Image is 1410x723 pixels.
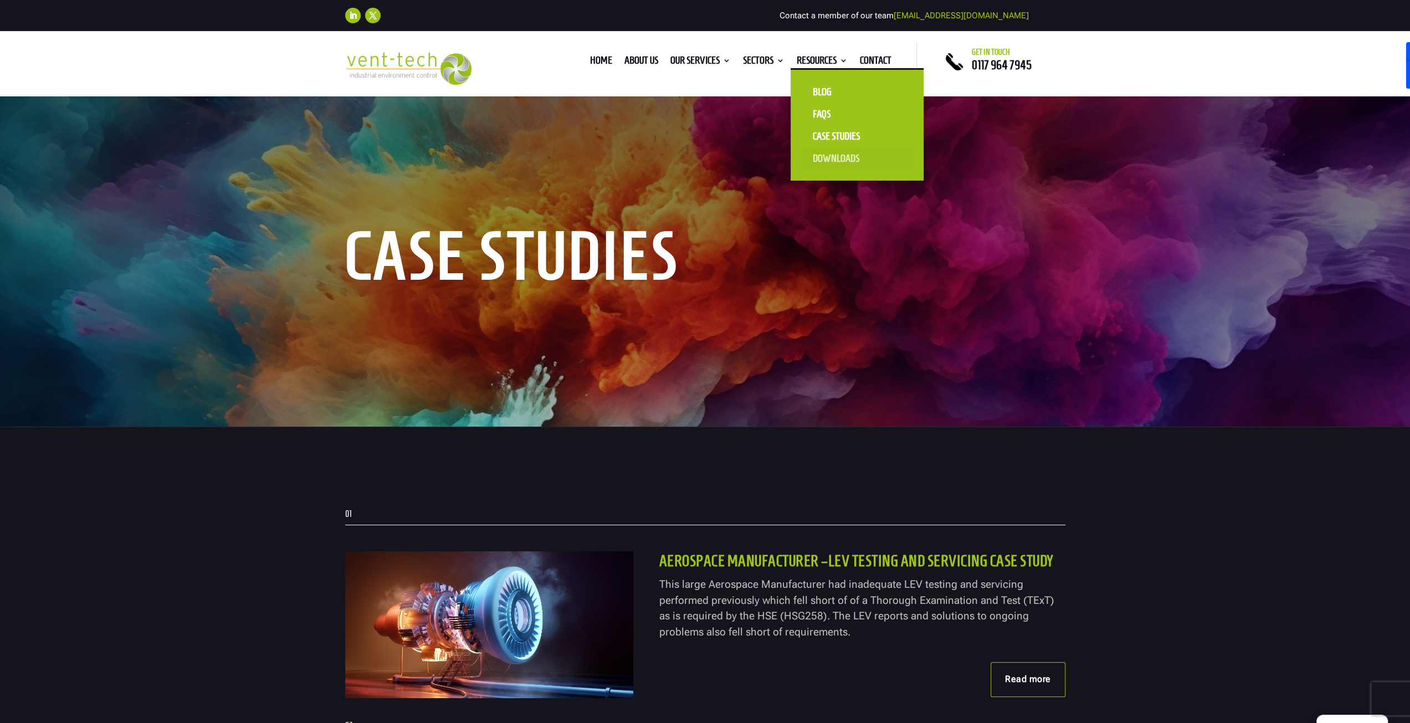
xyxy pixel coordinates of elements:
[345,229,683,288] h1: Case Studies
[345,551,633,698] img: AdobeStock_308716424
[802,103,912,125] a: FAQS
[365,8,381,23] a: Follow on X
[590,57,612,69] a: Home
[743,57,785,69] a: Sectors
[894,11,1029,20] a: [EMAIL_ADDRESS][DOMAIN_NAME]
[828,552,1053,570] strong: LEV Testing and Servicing Case Study
[345,8,361,23] a: Follow on LinkedIn
[802,125,912,147] a: Case Studies
[972,48,1010,57] span: Get in touch
[860,57,891,69] a: Contact
[780,11,1029,20] span: Contact a member of our team
[345,52,472,85] img: 2023-09-27T08_35_16.549ZVENT-TECH---Clear-background
[670,57,731,69] a: Our Services
[624,57,658,69] a: About us
[659,551,1065,577] h5: Aerospace Manufacturer –
[991,662,1065,696] a: Read more
[659,578,1054,638] span: This large Aerospace Manufacturer had inadequate LEV testing and servicing performed previously w...
[802,81,912,103] a: Blog
[345,510,1065,519] p: 01
[972,58,1032,71] a: 0117 964 7945
[802,147,912,170] a: Downloads
[797,57,848,69] a: Resources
